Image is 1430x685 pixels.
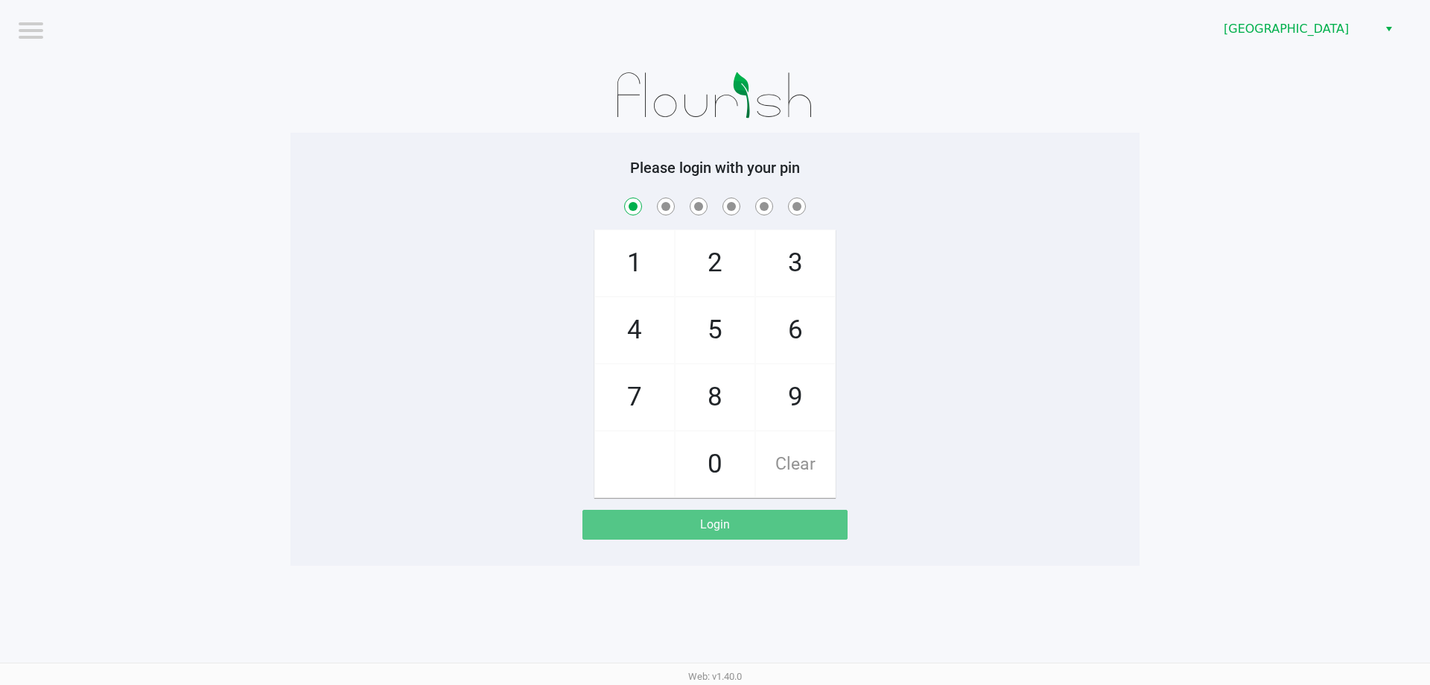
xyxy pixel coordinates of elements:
span: 2 [676,230,754,296]
span: 5 [676,297,754,363]
span: 3 [756,230,835,296]
span: Clear [756,432,835,497]
span: 7 [595,364,674,430]
span: Web: v1.40.0 [688,671,742,682]
button: Select [1378,16,1399,42]
span: [GEOGRAPHIC_DATA] [1224,20,1369,38]
h5: Please login with your pin [302,159,1128,177]
span: 1 [595,230,674,296]
span: 9 [756,364,835,430]
span: 0 [676,432,754,497]
span: 8 [676,364,754,430]
span: 6 [756,297,835,363]
span: 4 [595,297,674,363]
